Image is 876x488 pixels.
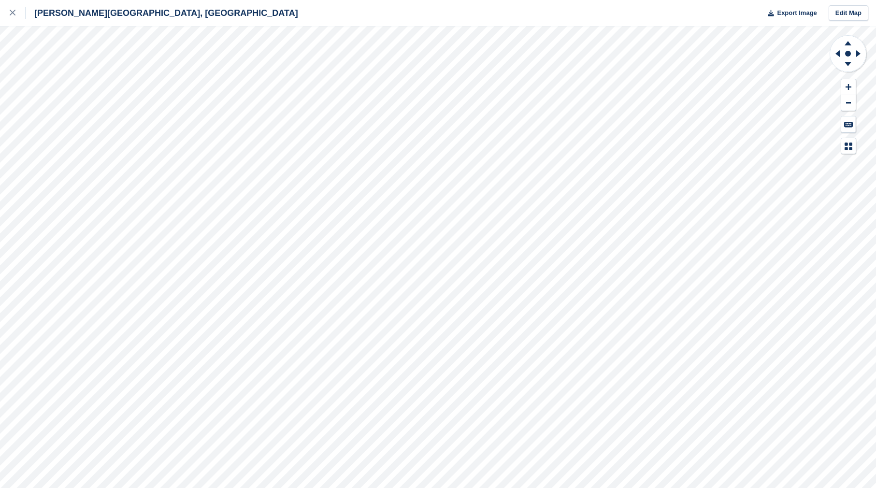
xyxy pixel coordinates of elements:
button: Keyboard Shortcuts [841,116,856,132]
div: [PERSON_NAME][GEOGRAPHIC_DATA], [GEOGRAPHIC_DATA] [26,7,298,19]
span: Export Image [777,8,817,18]
button: Zoom Out [841,95,856,111]
button: Map Legend [841,138,856,154]
a: Edit Map [829,5,868,21]
button: Zoom In [841,79,856,95]
button: Export Image [762,5,817,21]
